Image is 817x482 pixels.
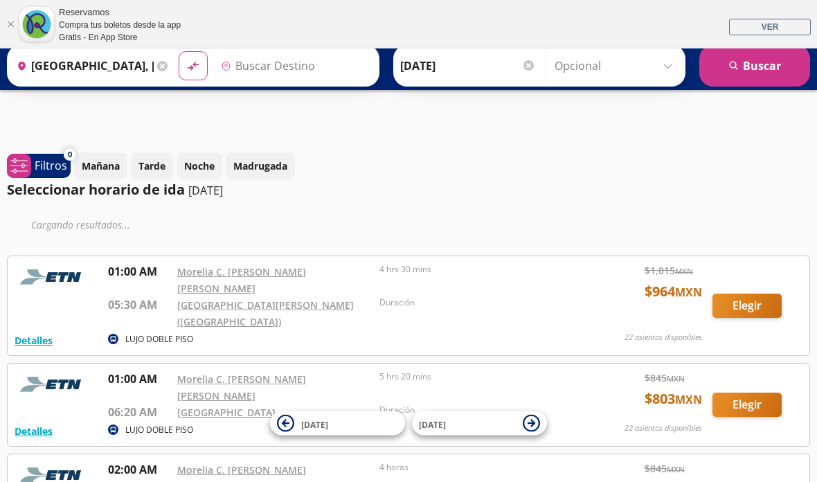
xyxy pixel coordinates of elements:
div: Gratis - En App Store [59,31,181,44]
p: 5 hrs 20 mins [379,371,575,383]
input: Elegir Fecha [400,48,536,83]
button: Detalles [15,333,53,348]
p: 4 hrs 30 mins [379,263,575,276]
p: Filtros [35,157,67,174]
img: RESERVAMOS [15,371,91,398]
button: Noche [177,152,222,179]
div: Compra tus boletos desde la app [59,19,181,31]
span: $ 845 [645,461,685,476]
p: Madrugada [233,159,287,173]
p: 05:30 AM [108,296,170,313]
p: 01:00 AM [108,263,170,280]
button: [DATE] [270,411,405,436]
a: Morelia C. [PERSON_NAME] [PERSON_NAME] [177,265,306,295]
p: Duración [379,404,575,416]
p: Mañana [82,159,120,173]
span: $ 803 [645,389,702,409]
span: 0 [68,149,72,161]
button: Detalles [15,424,53,438]
a: [GEOGRAPHIC_DATA][PERSON_NAME] ([GEOGRAPHIC_DATA]) [177,298,354,328]
p: LUJO DOBLE PISO [125,333,193,346]
button: Buscar [699,45,810,87]
button: Madrugada [226,152,295,179]
small: MXN [667,373,685,384]
span: VER [762,22,779,32]
img: RESERVAMOS [15,263,91,291]
p: Tarde [138,159,165,173]
button: [DATE] [412,411,547,436]
p: Duración [379,296,575,309]
span: $ 964 [645,281,702,302]
button: Mañana [74,152,127,179]
p: Noche [184,159,215,173]
span: [DATE] [301,418,328,430]
p: 22 asientos disponibles [625,332,702,343]
p: Seleccionar horario de ida [7,179,185,200]
small: MXN [675,266,693,276]
p: 22 asientos disponibles [625,422,702,434]
p: 06:20 AM [108,404,170,420]
p: LUJO DOBLE PISO [125,424,193,436]
p: 4 horas [379,461,575,474]
input: Buscar Origen [11,48,154,83]
span: [DATE] [419,418,446,430]
button: Elegir [712,393,782,417]
p: [DATE] [188,182,223,199]
span: $ 845 [645,371,685,385]
small: MXN [675,392,702,407]
em: Cargando resultados ... [31,218,130,231]
input: Buscar Destino [215,48,372,83]
small: MXN [667,464,685,474]
a: Morelia C. [PERSON_NAME] [PERSON_NAME] [177,373,306,402]
a: VER [729,19,811,35]
a: [GEOGRAPHIC_DATA] [177,406,276,419]
button: Elegir [712,294,782,318]
p: 02:00 AM [108,461,170,478]
input: Opcional [555,48,679,83]
div: Reservamos [59,6,181,19]
button: 0Filtros [7,154,71,178]
a: Cerrar [6,20,15,28]
p: 01:00 AM [108,371,170,387]
span: $ 1,015 [645,263,693,278]
small: MXN [675,285,702,300]
button: Tarde [131,152,173,179]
